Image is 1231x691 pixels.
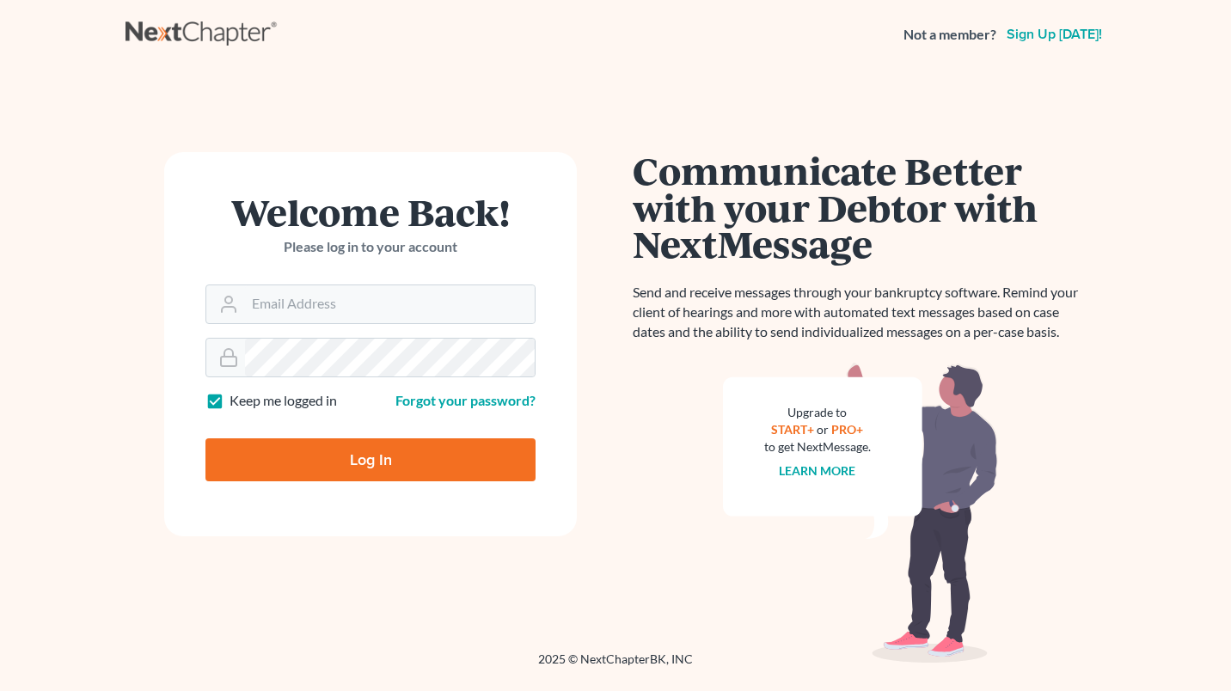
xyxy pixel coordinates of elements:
[633,283,1088,342] p: Send and receive messages through your bankruptcy software. Remind your client of hearings and mo...
[723,363,998,663] img: nextmessage_bg-59042aed3d76b12b5cd301f8e5b87938c9018125f34e5fa2b7a6b67550977c72.svg
[764,438,871,456] div: to get NextMessage.
[245,285,535,323] input: Email Address
[205,193,536,230] h1: Welcome Back!
[764,404,871,421] div: Upgrade to
[633,152,1088,262] h1: Communicate Better with your Debtor with NextMessage
[1003,28,1105,41] a: Sign up [DATE]!
[903,25,996,45] strong: Not a member?
[205,438,536,481] input: Log In
[395,392,536,408] a: Forgot your password?
[205,237,536,257] p: Please log in to your account
[818,422,830,437] span: or
[780,463,856,478] a: Learn more
[230,391,337,411] label: Keep me logged in
[772,422,815,437] a: START+
[126,651,1105,682] div: 2025 © NextChapterBK, INC
[832,422,864,437] a: PRO+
